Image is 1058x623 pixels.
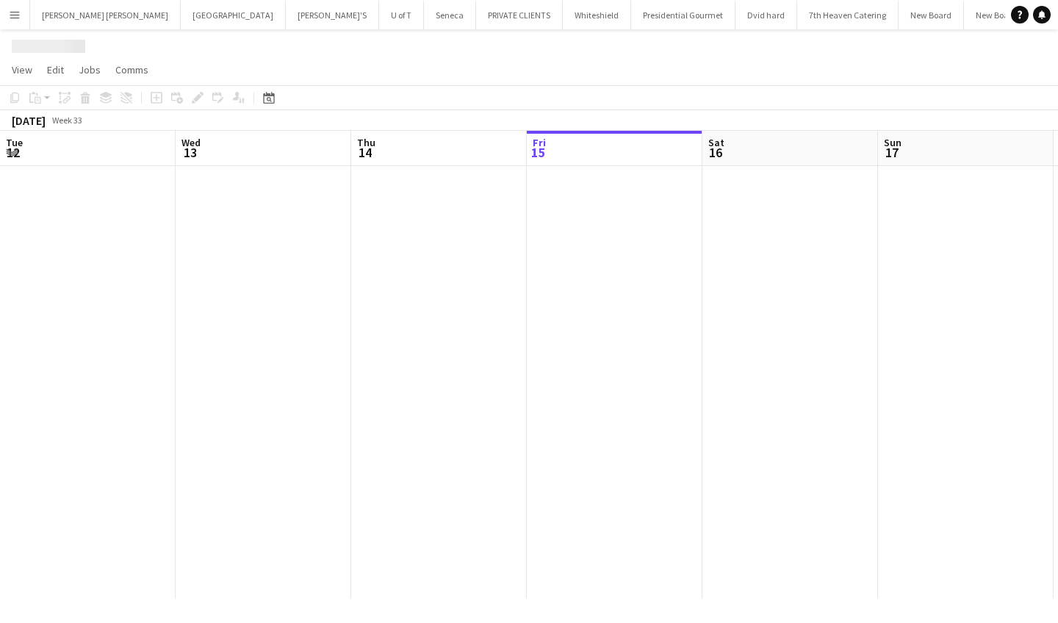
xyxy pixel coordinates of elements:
span: View [12,63,32,76]
button: Presidential Gourmet [631,1,735,29]
span: Sat [708,136,724,149]
button: Dvid hard [735,1,797,29]
a: Comms [109,60,154,79]
button: 7th Heaven Catering [797,1,899,29]
span: Tue [6,136,23,149]
span: Sun [884,136,902,149]
button: [PERSON_NAME]'S [286,1,379,29]
span: 15 [530,144,546,161]
span: Comms [115,63,148,76]
span: 14 [355,144,375,161]
a: Jobs [73,60,107,79]
button: [PERSON_NAME] [PERSON_NAME] [30,1,181,29]
button: New Board [964,1,1029,29]
span: Week 33 [48,115,85,126]
a: Edit [41,60,70,79]
span: Fri [533,136,546,149]
span: Edit [47,63,64,76]
button: U of T [379,1,424,29]
button: Seneca [424,1,476,29]
span: Jobs [79,63,101,76]
a: View [6,60,38,79]
div: [DATE] [12,113,46,128]
button: Whiteshield [563,1,631,29]
span: Wed [181,136,201,149]
button: PRIVATE CLIENTS [476,1,563,29]
span: 12 [4,144,23,161]
button: New Board [899,1,964,29]
span: Thu [357,136,375,149]
span: 17 [882,144,902,161]
span: 16 [706,144,724,161]
span: 13 [179,144,201,161]
button: [GEOGRAPHIC_DATA] [181,1,286,29]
